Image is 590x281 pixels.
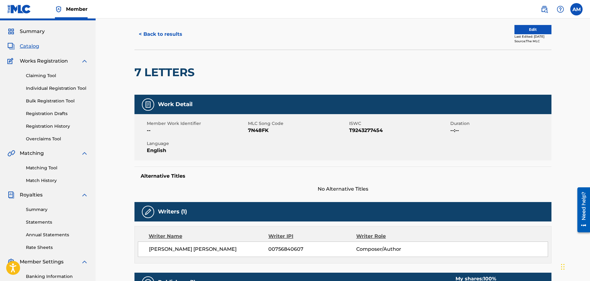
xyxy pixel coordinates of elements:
[7,258,15,266] img: Member Settings
[356,246,436,253] span: Composer/Author
[26,165,88,171] a: Matching Tool
[26,123,88,130] a: Registration History
[81,191,88,199] img: expand
[268,246,356,253] span: 00756840607
[20,57,68,65] span: Works Registration
[147,140,246,147] span: Language
[570,3,583,15] div: User Menu
[55,6,62,13] img: Top Rightsholder
[149,233,269,240] div: Writer Name
[450,127,550,134] span: --:--
[7,28,15,35] img: Summary
[514,39,551,43] div: Source: The MLC
[514,25,551,34] button: Edit
[248,120,348,127] span: MLC Song Code
[134,65,198,79] h2: 7 LETTERS
[26,72,88,79] a: Claiming Tool
[20,150,44,157] span: Matching
[26,219,88,225] a: Statements
[20,43,39,50] span: Catalog
[141,173,545,179] h5: Alternative Titles
[134,27,187,42] button: < Back to results
[26,136,88,142] a: Overclaims Tool
[559,251,590,281] iframe: Chat Widget
[20,28,45,35] span: Summary
[134,185,551,193] span: No Alternative Titles
[144,101,152,108] img: Work Detail
[554,3,567,15] div: Help
[26,273,88,280] a: Banking Information
[538,3,551,15] a: Public Search
[268,233,356,240] div: Writer IPI
[26,85,88,92] a: Individual Registration Tool
[147,127,246,134] span: --
[26,244,88,251] a: Rate Sheets
[81,150,88,157] img: expand
[26,110,88,117] a: Registration Drafts
[349,127,449,134] span: T9243277454
[7,43,39,50] a: CatalogCatalog
[248,127,348,134] span: 7N48FK
[7,191,15,199] img: Royalties
[20,191,43,199] span: Royalties
[26,98,88,104] a: Bulk Registration Tool
[81,258,88,266] img: expand
[66,6,88,13] span: Member
[7,28,45,35] a: SummarySummary
[557,6,564,13] img: help
[561,258,565,276] div: Drag
[149,246,269,253] span: [PERSON_NAME] [PERSON_NAME]
[573,185,590,234] iframe: Resource Center
[20,258,64,266] span: Member Settings
[514,34,551,39] div: Last Edited: [DATE]
[26,206,88,213] a: Summary
[26,232,88,238] a: Annual Statements
[158,101,192,108] h5: Work Detail
[450,120,550,127] span: Duration
[7,57,15,65] img: Works Registration
[349,120,449,127] span: ISWC
[7,43,15,50] img: Catalog
[147,147,246,154] span: English
[144,208,152,216] img: Writers
[7,5,31,14] img: MLC Logo
[7,150,15,157] img: Matching
[158,208,187,215] h5: Writers (1)
[541,6,548,13] img: search
[147,120,246,127] span: Member Work Identifier
[26,177,88,184] a: Match History
[81,57,88,65] img: expand
[356,233,436,240] div: Writer Role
